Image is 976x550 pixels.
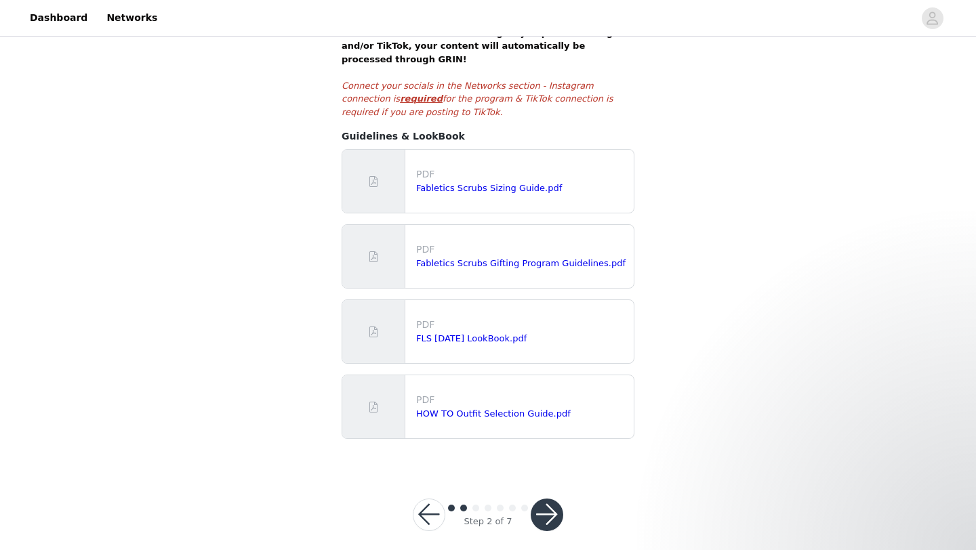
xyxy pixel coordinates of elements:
a: FLS [DATE] LookBook.pdf [416,333,527,343]
a: Fabletics Scrubs Sizing Guide.pdf [416,183,562,193]
p: PDF [416,167,628,182]
strong: Previously, you were required to follow a specific task format based on what you selected. Now, t... [342,1,632,64]
p: PDF [416,318,628,332]
em: Connect your socials in the Networks section - Instagram connection is for the program & TikTok c... [342,81,613,117]
a: Networks [98,3,165,33]
p: PDF [416,242,628,257]
p: PDF [416,393,628,407]
a: HOW TO Outfit Selection Guide.pdf [416,408,571,419]
h4: Guidelines & LookBook [342,129,634,144]
a: Dashboard [22,3,96,33]
div: Step 2 of 7 [464,515,512,528]
strong: required [400,93,443,104]
a: Fabletics Scrubs Gifting Program Guidelines.pdf [416,258,626,268]
div: avatar [926,7,939,29]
